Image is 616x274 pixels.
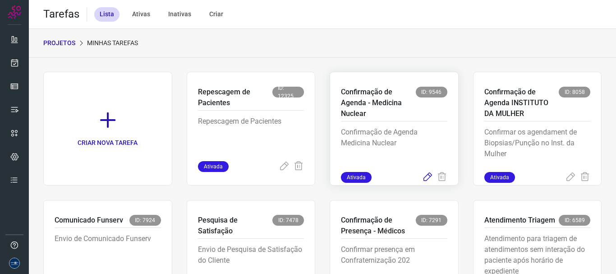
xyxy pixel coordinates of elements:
p: Repescagem de Pacientes [198,116,304,161]
p: CRIAR NOVA TAREFA [78,138,138,148]
span: ID: 12325 [272,87,304,98]
p: Confirmação de Agenda INSTITUTO DA MULHER [484,87,559,119]
span: Ativada [484,172,515,183]
span: ID: 7924 [129,215,161,226]
p: Confirmação de Agenda Medicina Nuclear [341,127,447,172]
p: Atendimento Triagem [484,215,555,226]
p: Pesquisa de Satisfação [198,215,273,237]
p: Confirmação de Presença - Médicos [341,215,416,237]
img: d06bdf07e729e349525d8f0de7f5f473.png [9,258,20,269]
p: Confirmação de Agenda - Medicina Nuclear [341,87,416,119]
span: ID: 7478 [272,215,304,226]
p: Confirmar os agendament de Biopsias/Punção no Inst. da Mulher [484,127,591,172]
p: Minhas Tarefas [87,38,138,48]
a: CRIAR NOVA TAREFA [43,72,172,186]
span: ID: 6589 [559,215,590,226]
span: ID: 7291 [416,215,447,226]
span: ID: 9546 [416,87,447,98]
div: Criar [204,7,229,22]
img: Logo [8,5,21,19]
span: Ativada [198,161,229,172]
span: Ativada [341,172,372,183]
div: Ativas [127,7,156,22]
h2: Tarefas [43,8,79,21]
div: Inativas [163,7,197,22]
p: Comunicado Funserv [55,215,123,226]
span: ID: 8058 [559,87,590,98]
div: Lista [94,7,120,22]
p: PROJETOS [43,38,75,48]
p: Repescagem de Pacientes [198,87,273,108]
